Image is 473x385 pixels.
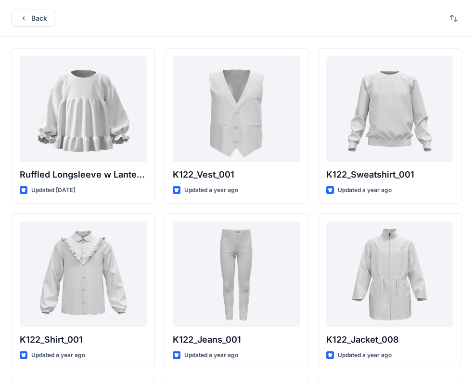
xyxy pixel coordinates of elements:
a: K122_Jeans_001 [173,221,300,327]
p: Updated a year ago [31,350,85,360]
p: K122_Shirt_001 [20,333,147,346]
p: K122_Vest_001 [173,168,300,181]
a: Ruffled Longsleeve w Lantern Sleeve [20,56,147,162]
p: Updated a year ago [184,185,238,195]
button: Back [12,10,55,27]
p: Ruffled Longsleeve w Lantern Sleeve [20,168,147,181]
a: K122_Vest_001 [173,56,300,162]
a: K122_Jacket_008 [326,221,453,327]
p: K122_Jacket_008 [326,333,453,346]
p: K122_Sweatshirt_001 [326,168,453,181]
a: K122_Shirt_001 [20,221,147,327]
a: K122_Sweatshirt_001 [326,56,453,162]
p: Updated a year ago [338,185,392,195]
p: K122_Jeans_001 [173,333,300,346]
p: Updated a year ago [184,350,238,360]
p: Updated [DATE] [31,185,75,195]
p: Updated a year ago [338,350,392,360]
